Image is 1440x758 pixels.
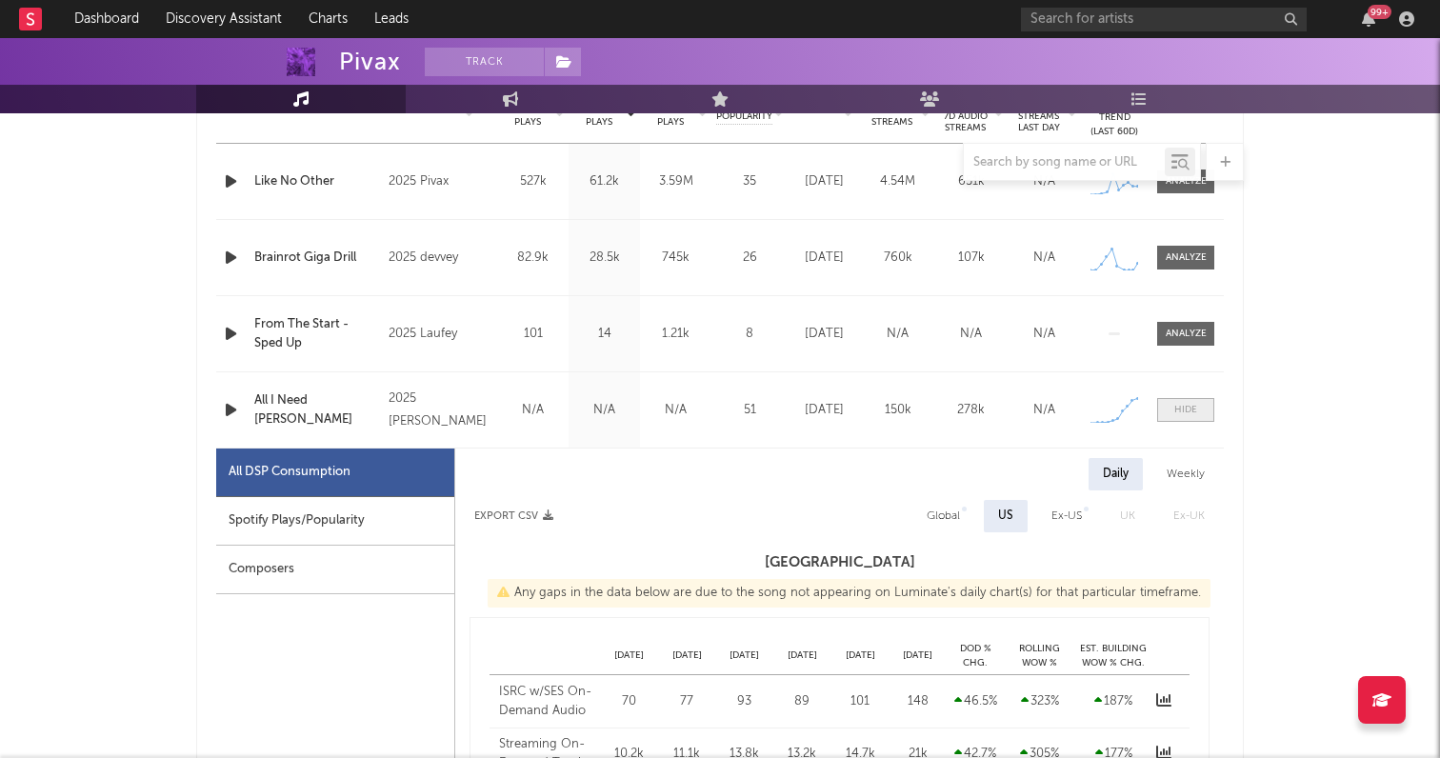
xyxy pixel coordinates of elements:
div: 101 [502,325,564,344]
div: All DSP Consumption [216,449,454,497]
div: 323 % [1009,692,1070,711]
div: 150k [866,401,930,420]
div: Rolling WoW % Chg. [1004,642,1075,669]
div: 2025 [PERSON_NAME] [389,388,492,433]
div: 527k [502,172,564,191]
div: Pivax [339,48,401,76]
div: [DATE] [792,172,856,191]
div: N/A [866,325,930,344]
div: 148 [893,692,942,711]
div: [DATE] [716,648,774,663]
a: From The Start - Sped Up [254,315,379,352]
div: Ex-US [1051,505,1082,528]
div: Composers [216,546,454,594]
div: 26 [716,249,783,268]
div: 8 [716,325,783,344]
div: DoD % Chg. [947,642,1004,669]
div: [DATE] [792,325,856,344]
div: 2025 devvey [389,247,492,269]
div: 51 [716,401,783,420]
a: All I Need [PERSON_NAME] [254,391,379,429]
div: [DATE] [792,401,856,420]
div: Daily [1089,458,1143,490]
div: 14 [573,325,635,344]
div: 1.21k [645,325,707,344]
div: Global [927,505,960,528]
div: N/A [1012,325,1076,344]
div: 278k [939,401,1003,420]
div: 82.9k [502,249,564,268]
div: 46.5 % [951,692,999,711]
input: Search by song name or URL [964,155,1165,170]
div: All DSP Consumption [229,461,350,484]
div: Est. Building WoW % Chg. [1075,642,1151,669]
div: US [998,505,1013,528]
div: Any gaps in the data below are due to the song not appearing on Luminate's daily chart(s) for tha... [488,579,1210,608]
div: 4.54M [866,172,930,191]
div: 99 + [1368,5,1391,19]
div: 70 [605,692,653,711]
div: [DATE] [831,648,890,663]
h3: [GEOGRAPHIC_DATA] [455,551,1224,574]
div: [DATE] [773,648,831,663]
div: N/A [645,401,707,420]
button: 99+ [1362,11,1375,27]
div: N/A [939,325,1003,344]
button: Track [425,48,544,76]
div: [DATE] [889,648,947,663]
div: 101 [836,692,885,711]
div: [DATE] [658,648,716,663]
div: 93 [721,692,770,711]
div: 61.2k [573,172,635,191]
div: 651k [939,172,1003,191]
div: 89 [778,692,827,711]
a: Like No Other [254,172,379,191]
div: [DATE] [792,249,856,268]
div: 77 [663,692,711,711]
div: [DATE] [600,648,658,663]
a: Brainrot Giga Drill [254,249,379,268]
div: ISRC w/SES On-Demand Audio [499,683,595,720]
div: 2025 Pivax [389,170,492,193]
div: 28.5k [573,249,635,268]
div: N/A [1012,249,1076,268]
div: 745k [645,249,707,268]
button: Export CSV [474,510,553,522]
div: N/A [1012,401,1076,420]
div: N/A [573,401,635,420]
div: 2025 Laufey [389,323,492,346]
div: N/A [1012,172,1076,191]
div: 3.59M [645,172,707,191]
div: Weekly [1152,458,1219,490]
div: 107k [939,249,1003,268]
div: Spotify Plays/Popularity [216,497,454,546]
div: 187 % [1080,692,1147,711]
div: 760k [866,249,930,268]
div: N/A [502,401,564,420]
div: 35 [716,172,783,191]
input: Search for artists [1021,8,1307,31]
